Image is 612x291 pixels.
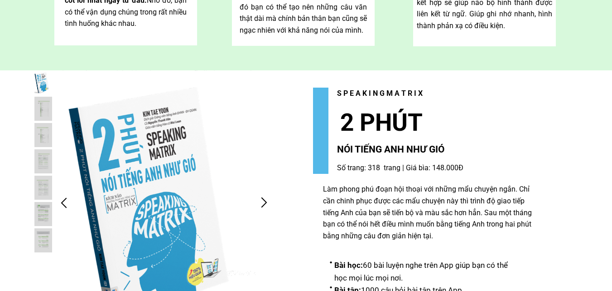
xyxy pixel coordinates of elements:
h3: Số trang: 318 trang | Giá bìa: 148.000Đ [337,162,472,174]
li: 60 bài luyện nghe trên App giúp bạn có thể học mọi lúc mọi nơi. [329,259,521,284]
h3: 2 PHÚT [340,104,498,142]
h3: S P E A K I N G M A T R I X [337,88,472,99]
h3: NÓI TIẾNG ANH NHƯ GIÓ [337,142,608,158]
div: Làm phong phú đoạn hội thoại với những mẩu chuyện ngắn. Chỉ cần chinh phục được các mẩu chuyện nà... [323,183,536,242]
span: Bài học: [334,261,363,270]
